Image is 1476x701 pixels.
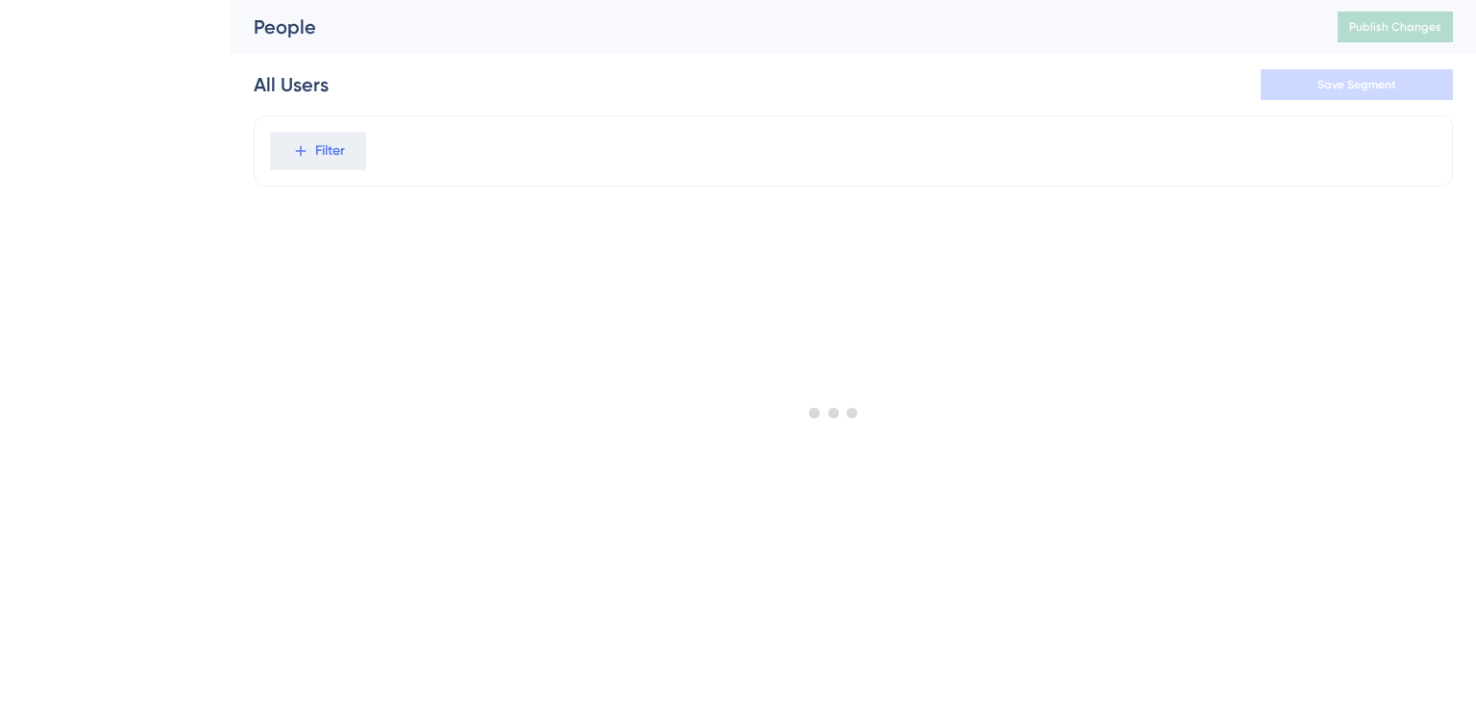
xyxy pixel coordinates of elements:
span: Publish Changes [1349,19,1441,35]
div: All Users [254,71,329,98]
button: Save Segment [1261,69,1453,100]
div: People [254,13,1290,40]
span: Save Segment [1317,77,1396,92]
button: Publish Changes [1338,12,1453,42]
